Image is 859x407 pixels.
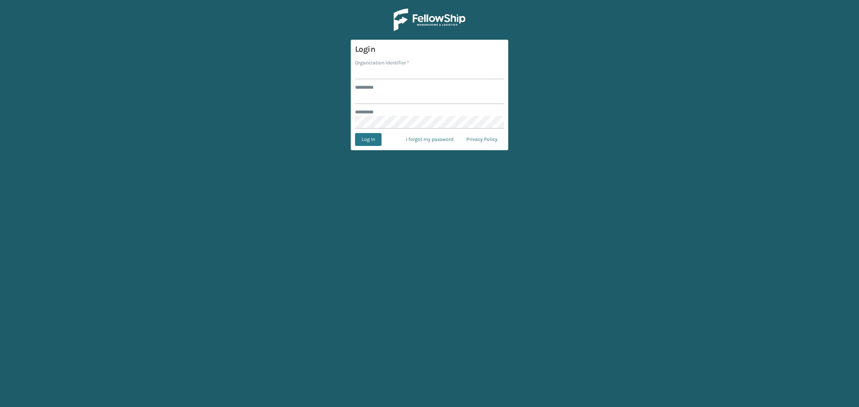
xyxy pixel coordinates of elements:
[460,133,504,146] a: Privacy Policy
[399,133,460,146] a: I forgot my password
[394,9,465,31] img: Logo
[355,44,504,55] h3: Login
[355,133,382,146] button: Log In
[355,59,409,67] label: Organization Identifier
